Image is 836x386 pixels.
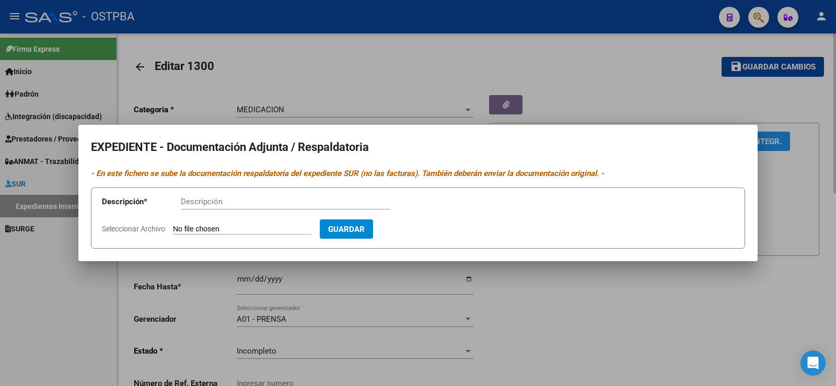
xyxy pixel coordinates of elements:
[320,219,373,239] button: Guardar
[102,225,165,233] span: Seleccionar Archivo
[328,225,365,234] span: Guardar
[102,196,181,208] p: Descripción
[800,350,826,376] div: Open Intercom Messenger
[91,169,604,178] i: - En este fichero se sube la documentación respaldatoria del expediente SUR (no las facturas). Ta...
[91,137,745,157] h2: EXPEDIENTE - Documentación Adjunta / Respaldatoria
